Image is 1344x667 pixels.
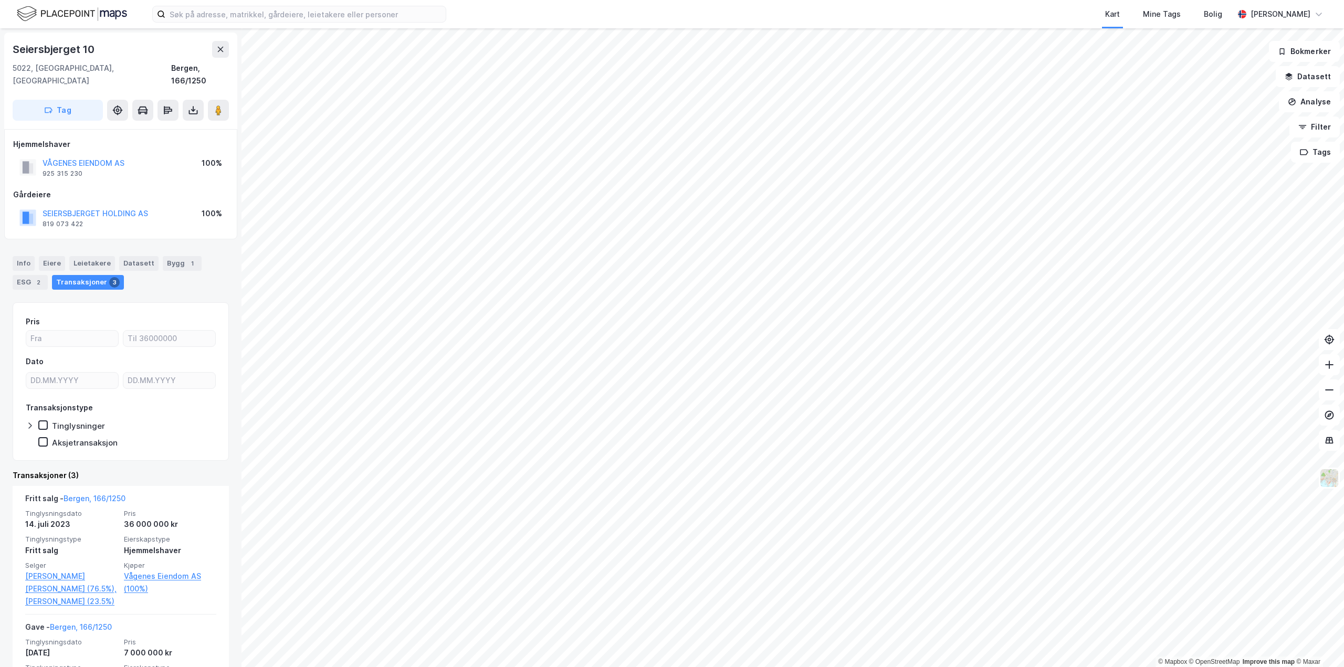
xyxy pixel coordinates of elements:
div: [DATE] [25,647,118,659]
input: Til 36000000 [123,331,215,346]
div: Hjemmelshaver [13,138,228,151]
a: OpenStreetMap [1189,658,1240,665]
button: Tag [13,100,103,121]
div: 14. juli 2023 [25,518,118,531]
span: Pris [124,509,216,518]
div: Bolig [1204,8,1222,20]
img: Z [1319,468,1339,488]
div: Hjemmelshaver [124,544,216,557]
span: Pris [124,638,216,647]
input: Fra [26,331,118,346]
div: Dato [26,355,44,368]
div: Fritt salg [25,544,118,557]
div: 1 [187,258,197,269]
div: [PERSON_NAME] [1251,8,1310,20]
div: Bergen, 166/1250 [171,62,229,87]
a: [PERSON_NAME] [PERSON_NAME] (76.5%), [25,570,118,595]
div: 925 315 230 [43,170,82,178]
div: Gave - [25,621,112,638]
button: Filter [1289,117,1340,137]
div: 819 073 422 [43,220,83,228]
a: Mapbox [1158,658,1187,665]
div: 2 [33,277,44,288]
a: Bergen, 166/1250 [50,622,112,631]
div: Tinglysninger [52,421,105,431]
div: Kart [1105,8,1120,20]
input: Søk på adresse, matrikkel, gårdeiere, leietakere eller personer [165,6,446,22]
div: Datasett [119,256,159,271]
div: Mine Tags [1143,8,1181,20]
button: Analyse [1279,91,1340,112]
span: Selger [25,561,118,570]
div: Info [13,256,35,271]
div: Kontrollprogram for chat [1291,617,1344,667]
div: 100% [202,157,222,170]
div: Transaksjonstype [26,401,93,414]
div: 5022, [GEOGRAPHIC_DATA], [GEOGRAPHIC_DATA] [13,62,171,87]
button: Datasett [1276,66,1340,87]
div: Pris [26,315,40,328]
div: Leietakere [69,256,115,271]
span: Eierskapstype [124,535,216,544]
a: Improve this map [1243,658,1295,665]
div: 3 [109,277,120,288]
a: Vågenes Eiendom AS (100%) [124,570,216,595]
div: 7 000 000 kr [124,647,216,659]
iframe: Chat Widget [1291,617,1344,667]
div: Transaksjoner (3) [13,469,229,482]
div: 36 000 000 kr [124,518,216,531]
div: Eiere [39,256,65,271]
input: DD.MM.YYYY [123,373,215,388]
a: [PERSON_NAME] (23.5%) [25,595,118,608]
div: Seiersbjerget 10 [13,41,97,58]
div: 100% [202,207,222,220]
span: Tinglysningsdato [25,638,118,647]
div: Gårdeiere [13,188,228,201]
button: Bokmerker [1269,41,1340,62]
img: logo.f888ab2527a4732fd821a326f86c7f29.svg [17,5,127,23]
span: Kjøper [124,561,216,570]
div: Bygg [163,256,202,271]
div: ESG [13,275,48,290]
div: Fritt salg - [25,492,125,509]
button: Tags [1291,142,1340,163]
span: Tinglysningsdato [25,509,118,518]
input: DD.MM.YYYY [26,373,118,388]
a: Bergen, 166/1250 [64,494,125,503]
div: Transaksjoner [52,275,124,290]
div: Aksjetransaksjon [52,438,118,448]
span: Tinglysningstype [25,535,118,544]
